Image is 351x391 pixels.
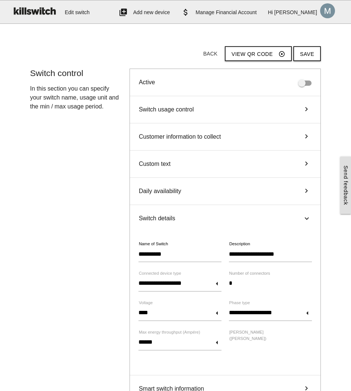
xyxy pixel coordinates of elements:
i: keyboard_arrow_right [302,213,311,224]
label: Connected device type [139,270,181,277]
span: Switch control [30,68,83,78]
span: Add new device [133,9,170,15]
span: Switch usage control [139,105,194,114]
i: keyboard_arrow_right [301,132,312,141]
button: Back [197,47,223,60]
span: Custom text [139,160,170,168]
p: In this section you can specify your switch name, usage unit and the min / max usage period. [30,84,122,111]
i: keyboard_arrow_right [301,187,312,196]
label: Name of Switch [139,241,168,247]
button: View QR code adjust [225,46,292,61]
label: Description [229,241,250,247]
button: Save [293,46,321,61]
label: Voltage [139,300,153,306]
span: Customer information to collect [139,132,221,141]
img: ACg8ocIAFzaVfvmyaTcz4PjketHiMysLyoDQvYFW_M3JhuR5FdRHXQ=s96-c [317,0,338,21]
a: Send feedback [340,157,351,214]
i: keyboard_arrow_right [301,105,312,114]
span: Hi [268,9,273,15]
span: Switch details [139,214,175,223]
span: Daily availability [139,187,181,196]
span: View QR code [232,51,273,57]
label: Max energy throughput (Ampére) [139,329,200,335]
i: adjust [278,47,285,61]
span: Active [139,79,155,85]
i: attach_money [181,0,190,24]
span: Edit switch [65,0,90,24]
span: Manage Financial Account [196,9,257,15]
span: [PERSON_NAME] [274,9,317,15]
img: ks-logo-black-160-b.png [11,0,57,21]
label: Phase type [229,300,250,306]
label: Number of connectors [229,270,270,277]
label: [PERSON_NAME] ([PERSON_NAME]) [229,329,299,342]
i: add_to_photos [119,0,128,24]
i: keyboard_arrow_right [301,160,312,168]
